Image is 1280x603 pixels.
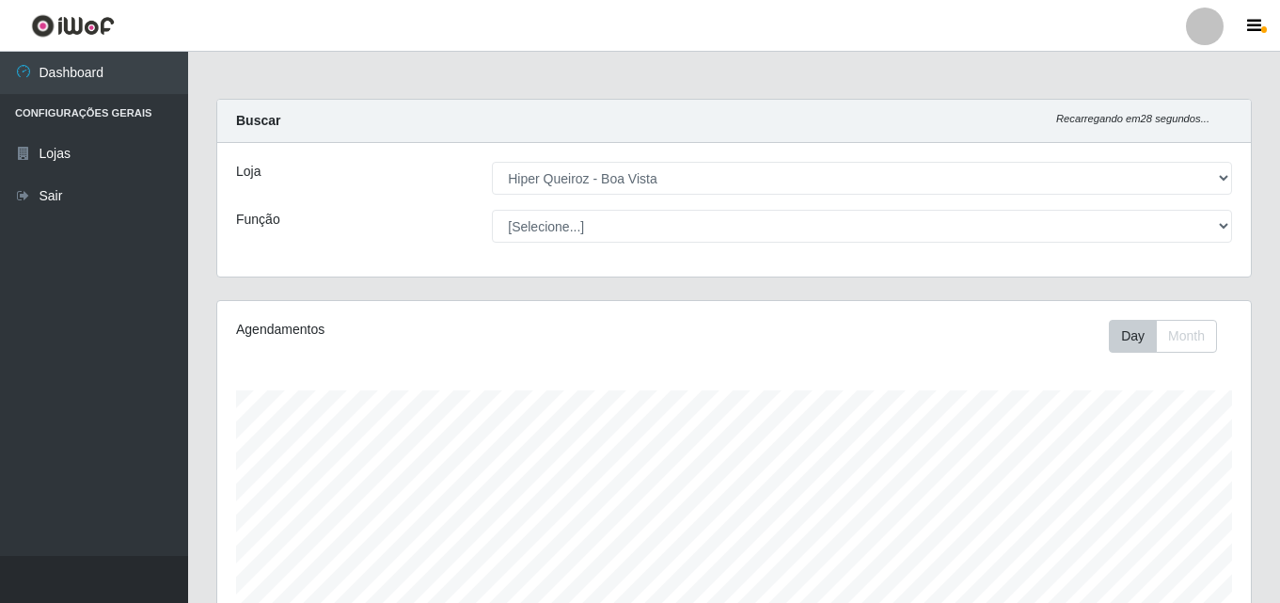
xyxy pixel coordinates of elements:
[1056,113,1209,124] i: Recarregando em 28 segundos...
[1156,320,1217,353] button: Month
[236,210,280,230] label: Função
[31,14,115,38] img: CoreUI Logo
[1109,320,1157,353] button: Day
[236,320,635,340] div: Agendamentos
[1109,320,1232,353] div: Toolbar with button groups
[1109,320,1217,353] div: First group
[236,113,280,128] strong: Buscar
[236,162,261,182] label: Loja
